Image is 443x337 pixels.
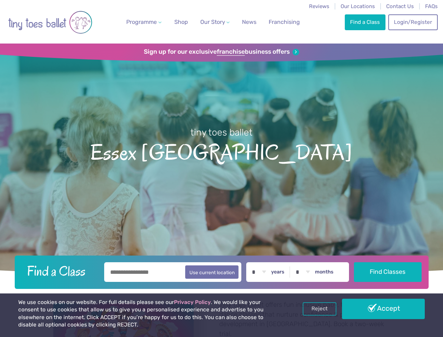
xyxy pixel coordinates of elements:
[309,3,329,9] a: Reviews
[172,15,191,29] a: Shop
[303,302,336,316] a: Reject
[11,139,432,165] span: Essex [GEOGRAPHIC_DATA]
[190,127,253,138] small: tiny toes ballet
[8,5,92,40] img: tiny toes ballet
[21,262,99,280] h2: Find a Class
[315,269,334,275] label: months
[123,15,164,29] a: Programme
[242,19,256,25] span: News
[342,299,425,319] a: Accept
[126,19,157,25] span: Programme
[144,48,299,56] a: Sign up for our exclusivefranchisebusiness offers
[266,15,303,29] a: Franchising
[271,269,284,275] label: years
[185,265,239,279] button: Use current location
[425,3,438,9] a: FAQs
[386,3,414,9] a: Contact Us
[174,299,211,305] a: Privacy Policy
[18,299,282,329] p: We use cookies on our website. For full details please see our . We would like your consent to us...
[217,48,245,56] strong: franchise
[200,19,225,25] span: Our Story
[197,15,232,29] a: Our Story
[341,3,375,9] a: Our Locations
[388,14,437,30] a: Login/Register
[174,19,188,25] span: Shop
[345,14,385,30] a: Find a Class
[354,262,422,282] button: Find Classes
[269,19,300,25] span: Franchising
[239,15,259,29] a: News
